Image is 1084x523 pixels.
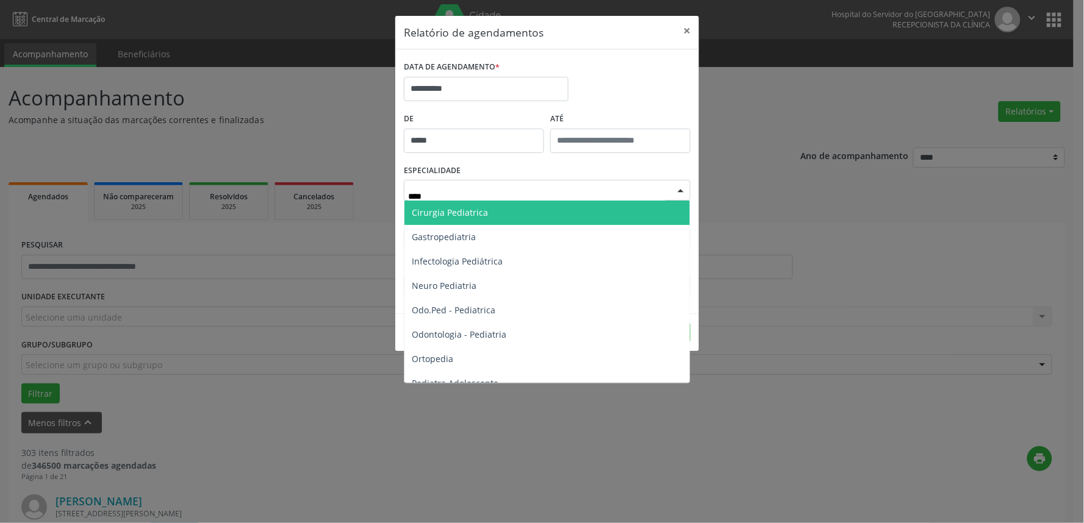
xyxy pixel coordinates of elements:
[412,329,506,340] span: Odontologia - Pediatria
[412,304,495,316] span: Odo.Ped - Pediatrica
[550,110,691,129] label: ATÉ
[412,231,476,243] span: Gastropediatria
[412,207,488,218] span: Cirurgia Pediatrica
[412,255,503,267] span: Infectologia Pediátrica
[412,377,498,389] span: Pediatra Adolescente
[412,280,476,291] span: Neuro Pediatria
[675,16,699,46] button: Close
[404,110,544,129] label: De
[404,162,461,180] label: ESPECIALIDADE
[412,353,453,365] span: Ortopedia
[404,24,544,40] h5: Relatório de agendamentos
[404,58,500,77] label: DATA DE AGENDAMENTO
